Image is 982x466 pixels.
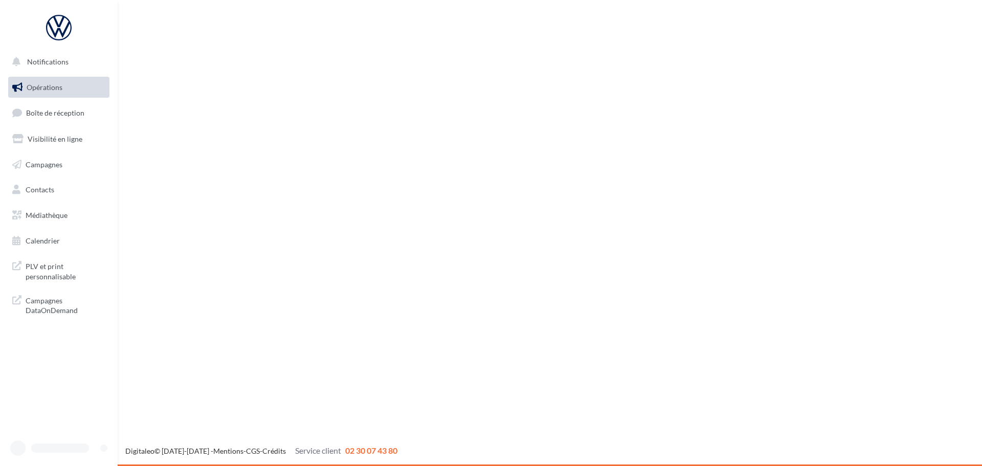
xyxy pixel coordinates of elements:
span: Notifications [27,57,69,66]
a: Campagnes [6,154,111,175]
span: Médiathèque [26,211,68,219]
a: CGS [246,447,260,455]
span: © [DATE]-[DATE] - - - [125,447,397,455]
button: Notifications [6,51,107,73]
a: Contacts [6,179,111,201]
span: 02 30 07 43 80 [345,446,397,455]
span: Calendrier [26,236,60,245]
a: Médiathèque [6,205,111,226]
a: Mentions [213,447,243,455]
a: Crédits [262,447,286,455]
a: Digitaleo [125,447,154,455]
span: PLV et print personnalisable [26,259,105,281]
span: Campagnes [26,160,62,168]
span: Opérations [27,83,62,92]
a: PLV et print personnalisable [6,255,111,285]
span: Boîte de réception [26,108,84,117]
span: Contacts [26,185,54,194]
a: Visibilité en ligne [6,128,111,150]
span: Campagnes DataOnDemand [26,294,105,316]
span: Visibilité en ligne [28,135,82,143]
span: Service client [295,446,341,455]
a: Opérations [6,77,111,98]
a: Campagnes DataOnDemand [6,290,111,320]
a: Calendrier [6,230,111,252]
a: Boîte de réception [6,102,111,124]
